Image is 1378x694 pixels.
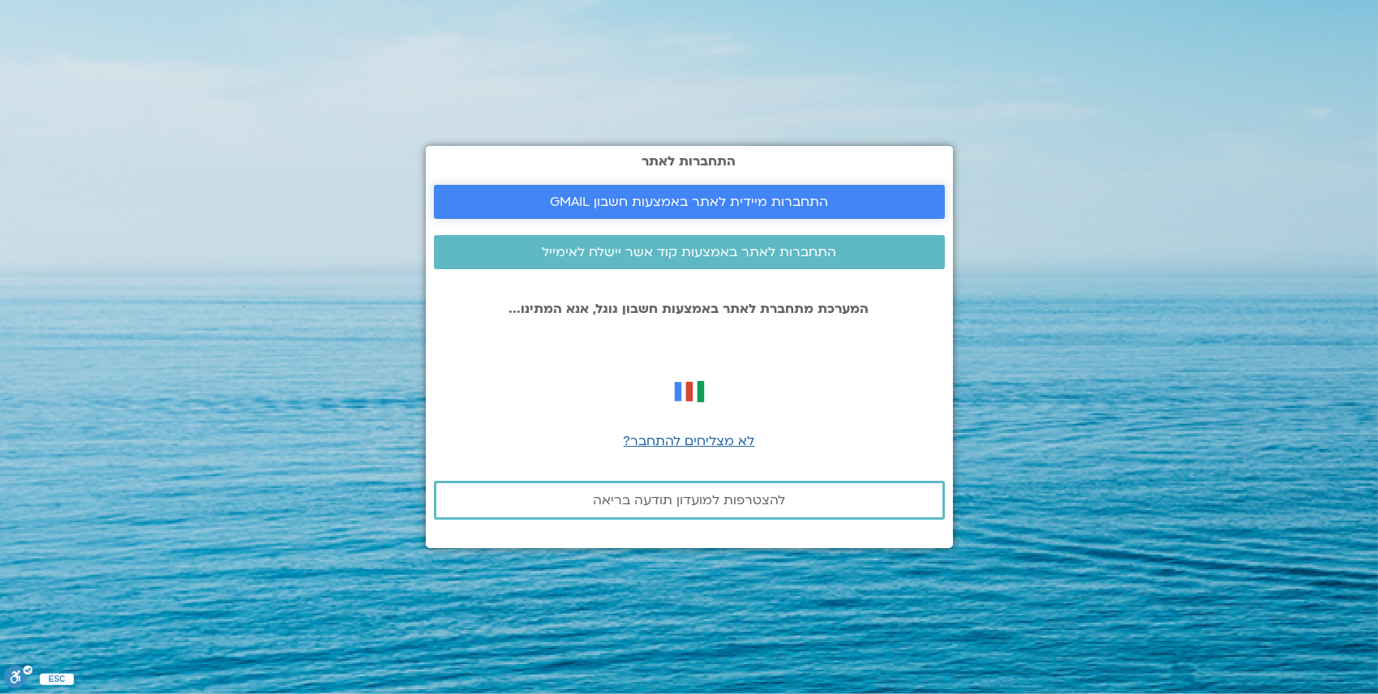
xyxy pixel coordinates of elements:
span: התחברות לאתר באמצעות קוד אשר יישלח לאימייל [542,245,836,259]
h2: התחברות לאתר [434,154,945,169]
a: התחברות מיידית לאתר באמצעות חשבון GMAIL [434,185,945,219]
a: לא מצליחים להתחבר? [624,432,755,450]
span: התחברות מיידית לאתר באמצעות חשבון GMAIL [550,195,828,209]
p: המערכת מתחברת לאתר באמצעות חשבון גוגל, אנא המתינו... [434,302,945,316]
a: התחברות לאתר באמצעות קוד אשר יישלח לאימייל [434,235,945,269]
a: להצטרפות למועדון תודעה בריאה [434,481,945,520]
span: להצטרפות למועדון תודעה בריאה [593,493,785,508]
